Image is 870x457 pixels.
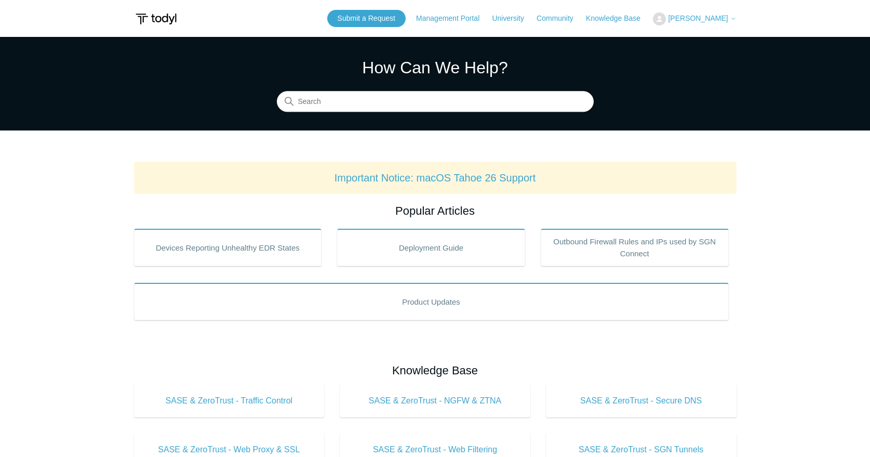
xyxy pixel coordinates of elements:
a: University [492,13,534,24]
img: Todyl Support Center Help Center home page [134,9,178,29]
span: [PERSON_NAME] [668,14,728,22]
span: SASE & ZeroTrust - Web Proxy & SSL [150,443,309,456]
h1: How Can We Help? [277,55,594,80]
a: Product Updates [134,283,729,320]
span: SASE & ZeroTrust - NGFW & ZTNA [355,395,515,407]
a: Community [537,13,584,24]
span: SASE & ZeroTrust - Secure DNS [561,395,721,407]
span: SASE & ZeroTrust - Traffic Control [150,395,309,407]
h2: Knowledge Base [134,362,737,379]
a: Deployment Guide [337,229,525,266]
span: SASE & ZeroTrust - SGN Tunnels [561,443,721,456]
h2: Popular Articles [134,202,737,219]
span: SASE & ZeroTrust - Web Filtering [355,443,515,456]
a: SASE & ZeroTrust - NGFW & ZTNA [340,384,530,417]
a: SASE & ZeroTrust - Secure DNS [546,384,737,417]
a: Management Portal [416,13,490,24]
a: SASE & ZeroTrust - Traffic Control [134,384,325,417]
a: Devices Reporting Unhealthy EDR States [134,229,322,266]
a: Important Notice: macOS Tahoe 26 Support [334,172,536,184]
a: Outbound Firewall Rules and IPs used by SGN Connect [541,229,729,266]
a: Knowledge Base [586,13,651,24]
button: [PERSON_NAME] [653,12,736,25]
a: Submit a Request [327,10,406,27]
input: Search [277,92,594,112]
